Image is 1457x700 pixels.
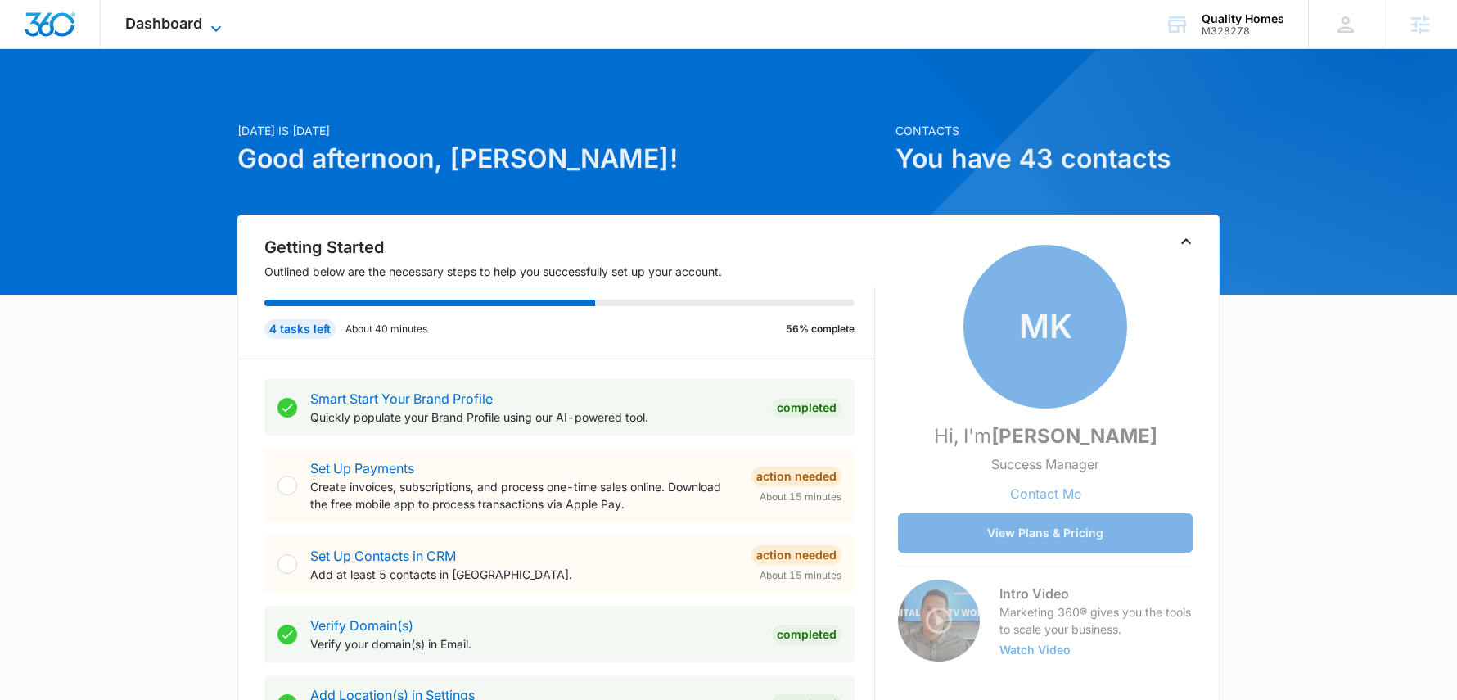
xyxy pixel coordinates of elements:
div: Action Needed [751,467,841,486]
div: Action Needed [751,545,841,565]
strong: [PERSON_NAME] [991,424,1157,448]
p: Success Manager [991,454,1099,474]
p: Quickly populate your Brand Profile using our AI-powered tool. [310,409,759,426]
p: Hi, I'm [934,422,1157,451]
a: Set Up Contacts in CRM [310,548,456,564]
button: Watch Video [999,644,1071,656]
p: 56% complete [786,322,855,336]
span: About 15 minutes [760,568,841,583]
span: About 15 minutes [760,490,841,504]
div: Completed [772,398,841,418]
p: About 40 minutes [345,322,427,336]
div: account id [1202,25,1284,37]
button: Contact Me [994,474,1098,513]
p: Verify your domain(s) in Email. [310,635,759,653]
h2: Getting Started [264,235,875,260]
h1: You have 43 contacts [895,139,1220,178]
a: Verify Domain(s) [310,617,413,634]
a: Set Up Payments [310,460,414,476]
p: Contacts [895,122,1220,139]
a: Smart Start Your Brand Profile [310,391,493,407]
p: Add at least 5 contacts in [GEOGRAPHIC_DATA]. [310,566,738,583]
p: Marketing 360® gives you the tools to scale your business. [999,603,1193,638]
p: Outlined below are the necessary steps to help you successfully set up your account. [264,263,875,280]
div: Completed [772,625,841,644]
h1: Good afternoon, [PERSON_NAME]! [237,139,886,178]
h3: Intro Video [999,584,1193,603]
div: account name [1202,12,1284,25]
span: MK [963,245,1127,409]
button: Toggle Collapse [1176,232,1196,251]
img: Intro Video [898,580,980,662]
p: [DATE] is [DATE] [237,122,886,139]
p: Create invoices, subscriptions, and process one-time sales online. Download the free mobile app t... [310,478,738,513]
button: View Plans & Pricing [898,513,1193,553]
span: Dashboard [125,15,202,32]
div: 4 tasks left [264,319,336,339]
